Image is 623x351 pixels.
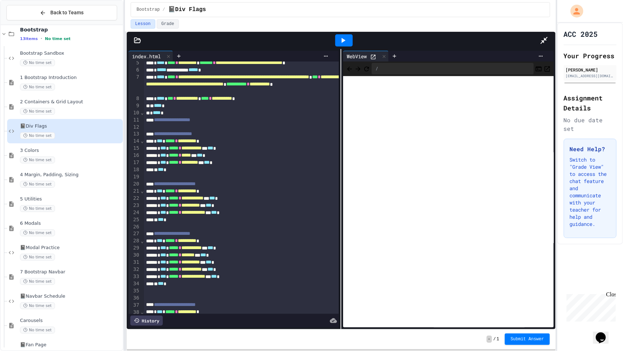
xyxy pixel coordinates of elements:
[129,130,140,138] div: 13
[570,156,611,228] p: Switch to "Grade View" to access the chat feature and communicate with your teacher for help and ...
[20,157,55,163] span: No time set
[564,291,616,322] iframe: chat widget
[20,172,121,178] span: 4 Margin, Padding, Sizing
[20,108,55,115] span: No time set
[129,51,173,61] div: index.html
[3,3,49,45] div: Chat with us now!Close
[129,266,140,273] div: 32
[129,53,164,60] div: index.html
[162,7,165,13] span: /
[129,195,140,202] div: 22
[129,74,140,95] div: 7
[564,51,617,61] h2: Your Progress
[20,293,121,300] span: 📓Navbar Schedule
[140,238,144,244] span: Fold line
[20,221,121,227] span: 6 Modals
[20,318,121,324] span: Carousels
[129,287,140,295] div: 35
[41,36,42,41] span: •
[129,295,140,302] div: 36
[20,245,121,251] span: 📓Modal Practice
[20,50,121,56] span: Bootstrap Sandbox
[140,138,144,144] span: Fold line
[129,59,140,66] div: 5
[140,188,144,194] span: Fold line
[6,5,117,20] button: Back to Teams
[20,254,55,261] span: No time set
[20,278,55,285] span: No time set
[20,36,38,41] span: 13 items
[20,302,55,309] span: No time set
[129,273,140,280] div: 33
[140,110,144,115] span: Fold line
[157,19,179,29] button: Grade
[346,64,353,73] span: Back
[140,309,144,315] span: Fold line
[355,64,362,73] span: Forward
[45,36,71,41] span: No time set
[129,173,140,181] div: 19
[129,102,140,109] div: 9
[129,159,140,166] div: 17
[129,109,140,117] div: 10
[535,64,542,73] button: Console
[343,76,554,328] iframe: Web Preview
[168,5,206,14] span: 📓Div Flags
[129,95,140,102] div: 8
[129,138,140,145] div: 14
[129,202,140,209] div: 23
[129,280,140,287] div: 34
[570,145,611,153] h3: Need Help?
[20,196,121,202] span: 5 Utilities
[564,116,617,133] div: No due date set
[20,132,55,139] span: No time set
[20,327,55,333] span: No time set
[20,99,121,105] span: 2 Containers & Grid Layout
[372,63,534,74] div: /
[20,205,55,212] span: No time set
[129,152,140,159] div: 16
[131,19,155,29] button: Lesson
[593,322,616,344] iframe: chat widget
[511,336,544,342] span: Submit Answer
[130,316,163,326] div: History
[544,64,551,73] button: Open in new tab
[129,166,140,173] div: 18
[564,93,617,113] h2: Assignment Details
[137,7,160,13] span: Bootstrap
[129,209,140,216] div: 24
[20,269,121,275] span: 7 Bootstrap Navbar
[129,145,140,152] div: 15
[129,117,140,124] div: 11
[129,259,140,266] div: 31
[20,59,55,66] span: No time set
[20,26,121,33] span: Bootstrap
[505,333,550,345] button: Submit Answer
[566,73,614,79] div: [EMAIL_ADDRESS][DOMAIN_NAME]
[129,252,140,259] div: 30
[129,302,140,309] div: 37
[20,181,55,188] span: No time set
[20,148,121,154] span: 3 Colors
[20,75,121,81] span: 1 Bootstrap Introduction
[129,237,140,244] div: 28
[563,3,585,19] div: My Account
[497,336,499,342] span: 1
[566,66,614,73] div: [PERSON_NAME]
[343,51,389,61] div: WebView
[20,84,55,90] span: No time set
[129,223,140,231] div: 26
[129,216,140,223] div: 25
[129,244,140,252] div: 29
[564,29,598,39] h1: ACC 2025
[493,336,496,342] span: /
[129,309,140,316] div: 38
[50,9,84,16] span: Back to Teams
[20,229,55,236] span: No time set
[20,342,121,348] span: 📓Fan Page
[129,181,140,188] div: 20
[487,336,492,343] span: -
[129,66,140,74] div: 6
[129,124,140,131] div: 12
[20,123,121,129] span: 📓Div Flags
